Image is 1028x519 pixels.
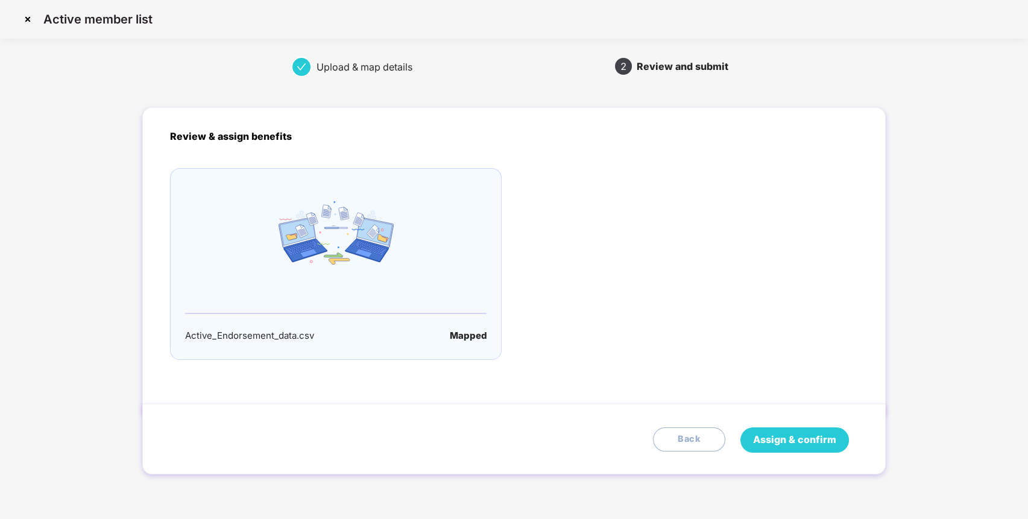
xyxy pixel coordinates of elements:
span: 2 [620,61,626,71]
button: Assign & confirm [740,427,849,453]
div: Review and submit [637,57,728,76]
div: Active_Endorsement_data.csv [185,329,314,343]
img: email_icon [279,201,394,265]
img: svg+xml;base64,PHN2ZyBpZD0iQ3Jvc3MtMzJ4MzIiIHhtbG5zPSJodHRwOi8vd3d3LnczLm9yZy8yMDAwL3N2ZyIgd2lkdG... [18,10,37,29]
div: Mapped [449,329,487,343]
span: Assign & confirm [753,432,836,447]
p: Active member list [43,12,153,27]
button: Back [653,427,725,451]
span: Back [678,432,701,446]
div: Upload & map details [317,57,422,77]
p: Review & assign benefits [170,129,859,144]
span: check [297,62,306,72]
